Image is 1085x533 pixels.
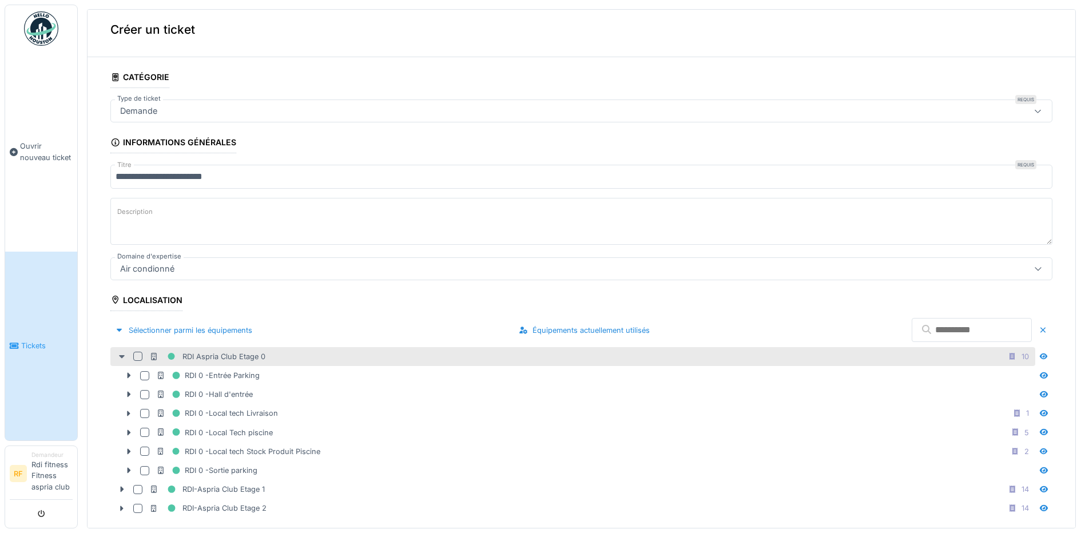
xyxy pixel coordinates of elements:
[116,105,162,117] div: Demande
[110,134,236,153] div: Informations générales
[149,482,265,496] div: RDI-Aspria Club Etage 1
[110,292,182,311] div: Localisation
[31,451,73,459] div: Demandeur
[1022,484,1029,495] div: 14
[110,69,169,88] div: Catégorie
[115,94,163,104] label: Type de ticket
[10,465,27,482] li: RF
[88,2,1075,57] div: Créer un ticket
[110,323,257,338] div: Sélectionner parmi les équipements
[116,262,179,275] div: Air condionné
[1024,446,1029,457] div: 2
[1022,503,1029,514] div: 14
[24,11,58,46] img: Badge_color-CXgf-gQk.svg
[149,501,267,515] div: RDI-Aspria Club Etage 2
[5,252,77,440] a: Tickets
[156,425,273,440] div: RDI 0 -Local Tech piscine
[156,444,320,459] div: RDI 0 -Local tech Stock Produit Piscine
[115,160,134,170] label: Titre
[5,52,77,252] a: Ouvrir nouveau ticket
[115,252,184,261] label: Domaine d'expertise
[1024,427,1029,438] div: 5
[20,141,73,162] span: Ouvrir nouveau ticket
[1015,95,1036,104] div: Requis
[514,323,654,338] div: Équipements actuellement utilisés
[156,368,260,383] div: RDI 0 -Entrée Parking
[156,406,278,420] div: RDI 0 -Local tech Livraison
[21,340,73,351] span: Tickets
[156,387,253,401] div: RDI 0 -Hall d'entrée
[149,349,265,364] div: RDI Aspria Club Etage 0
[1026,408,1029,419] div: 1
[10,451,73,500] a: RF DemandeurRdi fitness Fitness aspria club
[1022,351,1029,362] div: 10
[1015,160,1036,169] div: Requis
[115,205,155,219] label: Description
[31,451,73,497] li: Rdi fitness Fitness aspria club
[156,463,257,478] div: RDI 0 -Sortie parking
